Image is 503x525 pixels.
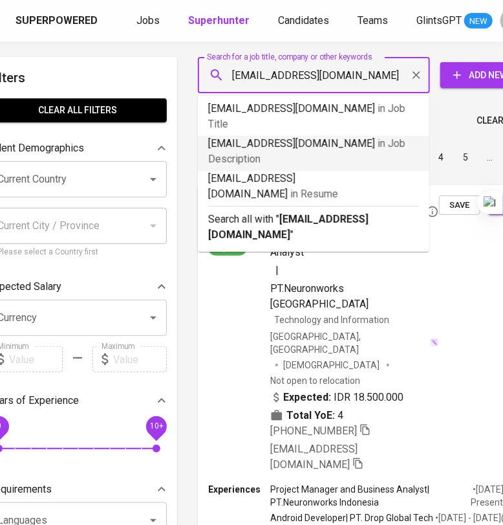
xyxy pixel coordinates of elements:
span: [DEMOGRAPHIC_DATA] [283,359,381,372]
p: [EMAIL_ADDRESS][DOMAIN_NAME] [208,171,419,202]
button: Open [144,170,162,188]
input: Value [113,346,167,372]
a: Superpowered [16,14,100,28]
div: [GEOGRAPHIC_DATA], [GEOGRAPHIC_DATA] [270,330,439,356]
button: Open [144,309,162,327]
p: Not open to relocation [270,374,360,387]
input: Value [9,346,63,372]
p: [EMAIL_ADDRESS][DOMAIN_NAME] [208,101,419,132]
a: Superhunter [188,13,252,29]
span: Candidates [278,14,329,27]
button: Go to page 4 [431,147,451,168]
span: GlintsGPT [416,14,462,27]
p: Android Developer | PT. Drop Global Tech [270,511,433,524]
a: GlintsGPT NEW [416,13,493,29]
span: 10+ [149,422,163,431]
a: Candidates [278,13,332,29]
b: [EMAIL_ADDRESS][DOMAIN_NAME] [208,213,369,241]
span: Jobs [136,14,160,27]
div: IDR 18.500.000 [270,390,403,405]
button: Go to page 5 [455,147,476,168]
b: Superhunter [188,14,250,27]
span: NEW [464,15,493,28]
div: … [480,151,500,164]
p: Search all with " " [208,212,419,243]
span: in Resume [290,188,338,200]
span: PT.Neuronworks [GEOGRAPHIC_DATA] [270,282,369,310]
span: | [275,263,279,278]
button: Clear [407,66,425,84]
b: Expected: [283,390,331,405]
img: magic_wand.svg [430,338,439,347]
svg: By Batam recruiter [426,205,439,218]
button: Save [439,195,480,216]
span: [EMAIL_ADDRESS][DOMAIN_NAME] [270,443,358,471]
span: Teams [358,14,388,27]
p: [EMAIL_ADDRESS][DOMAIN_NAME] [208,136,419,167]
span: 4 [337,408,343,423]
span: Project Manager and Business Analyst [270,230,409,258]
span: Technology and Information [274,315,389,325]
span: [PHONE_NUMBER] [270,425,357,437]
b: Total YoE: [286,408,335,423]
div: Superpowered [16,14,98,28]
p: Experiences [208,483,270,496]
span: Save [445,198,474,213]
p: Project Manager and Business Analyst | PT.Neuronworks Indonesia [270,483,471,509]
a: Jobs [136,13,162,29]
a: Teams [358,13,391,29]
